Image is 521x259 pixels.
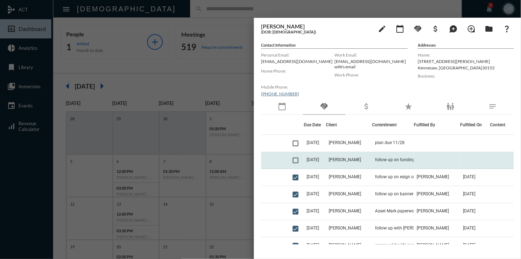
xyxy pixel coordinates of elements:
span: [DATE] [307,226,319,231]
span: [PERSON_NAME] [329,191,361,196]
a: [PHONE_NUMBER] [261,91,299,96]
span: [DATE] [463,174,475,179]
h5: (DOB: [DEMOGRAPHIC_DATA]) [261,30,371,34]
span: plan due 11/28 [375,140,405,145]
span: [PERSON_NAME] [329,226,361,231]
span: [PERSON_NAME] [329,140,361,145]
label: Home: [418,52,514,58]
span: follow up on funding the new account $375K [375,157,446,162]
label: Business: [418,73,514,79]
mat-icon: loupe [467,25,475,33]
label: Mobile Phone: [261,84,334,90]
th: Content [486,115,514,135]
label: Work Phone: [334,72,408,78]
mat-icon: calendar_today [278,102,286,111]
mat-icon: family_restroom [446,102,455,111]
span: [DATE] [307,208,319,213]
h5: Addresses [418,43,514,49]
button: Add Business [428,21,443,36]
th: Fulfilled On [460,115,486,135]
span: [DATE] [307,191,319,196]
p: Kennesaw , [GEOGRAPHIC_DATA] 30152 [418,65,514,70]
span: follow up on banner policy being signed and issued [375,191,446,196]
p: [EMAIL_ADDRESS][DOMAIN_NAME] [261,59,334,64]
span: [DATE] [463,191,475,196]
h5: Contact Information [261,43,408,49]
span: [PERSON_NAME] [329,174,361,179]
th: Due Date [304,115,326,135]
span: [PERSON_NAME] [329,157,361,162]
button: Add Mention [446,21,460,36]
span: approved for life insurance [375,243,426,248]
button: edit person [375,21,389,36]
button: Archives [482,21,496,36]
span: follow up with [PERSON_NAME] on u/w [375,226,446,231]
mat-icon: handshake [413,25,422,33]
mat-icon: attach_money [431,25,440,33]
button: What If? [500,21,514,36]
p: [EMAIL_ADDRESS][DOMAIN_NAME] wife's email [334,59,408,69]
span: [DATE] [307,140,319,145]
th: Commitment [372,115,414,135]
span: [DATE] [307,157,319,162]
span: [PERSON_NAME] [417,226,449,231]
span: follow up on esign of new account paperwork [375,174,446,179]
button: Add meeting [393,21,407,36]
th: Client [326,115,372,135]
span: [PERSON_NAME] [417,191,449,196]
button: Add Commitment [411,21,425,36]
span: [PERSON_NAME] [417,174,449,179]
mat-icon: calendar_today [396,25,404,33]
span: [DATE] [463,243,475,248]
th: Fulfilled By [414,115,460,135]
span: [DATE] [307,174,319,179]
p: [STREET_ADDRESS][PERSON_NAME] [418,59,514,64]
span: Asset Mark paperwork [375,208,418,213]
mat-icon: edit [378,25,386,33]
span: [PERSON_NAME] [329,208,361,213]
label: Personal Email: [261,52,334,58]
mat-icon: folder [485,25,493,33]
span: [PERSON_NAME] [417,243,449,248]
span: [DATE] [307,243,319,248]
label: Work Email: [334,52,408,58]
span: [DATE] [463,226,475,231]
mat-icon: attach_money [362,102,371,111]
span: [DATE] [463,208,475,213]
mat-icon: star_rate [404,102,413,111]
span: [PERSON_NAME] [329,243,361,248]
button: Add Introduction [464,21,478,36]
label: Home Phone: [261,68,334,74]
mat-icon: question_mark [502,25,511,33]
mat-icon: handshake [320,102,328,111]
mat-icon: notes [489,102,497,111]
h3: [PERSON_NAME] [261,23,371,30]
span: [PERSON_NAME] [417,208,449,213]
mat-icon: maps_ugc [449,25,458,33]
